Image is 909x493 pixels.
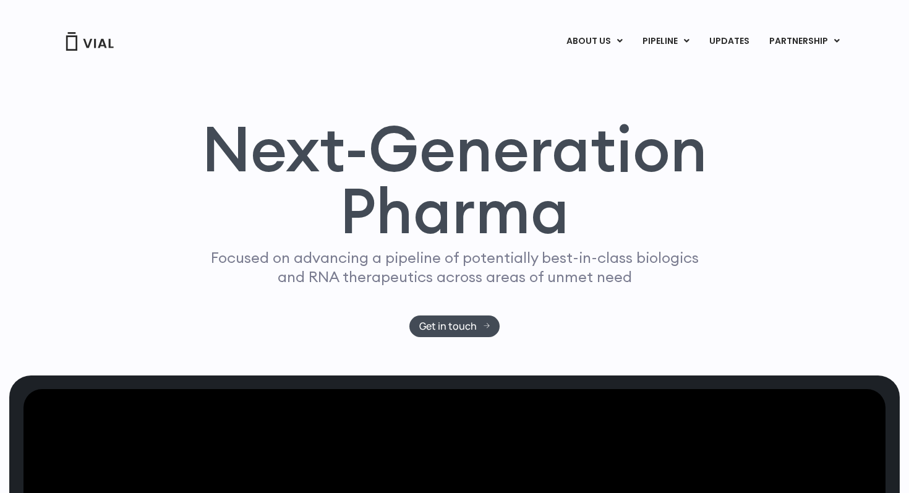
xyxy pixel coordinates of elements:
p: Focused on advancing a pipeline of potentially best-in-class biologics and RNA therapeutics acros... [205,248,704,286]
a: ABOUT USMenu Toggle [557,31,632,52]
a: Get in touch [409,315,500,337]
span: Get in touch [419,322,477,331]
a: PARTNERSHIPMenu Toggle [759,31,850,52]
h1: Next-Generation Pharma [187,118,722,242]
a: PIPELINEMenu Toggle [633,31,699,52]
a: UPDATES [699,31,759,52]
img: Vial Logo [65,32,114,51]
